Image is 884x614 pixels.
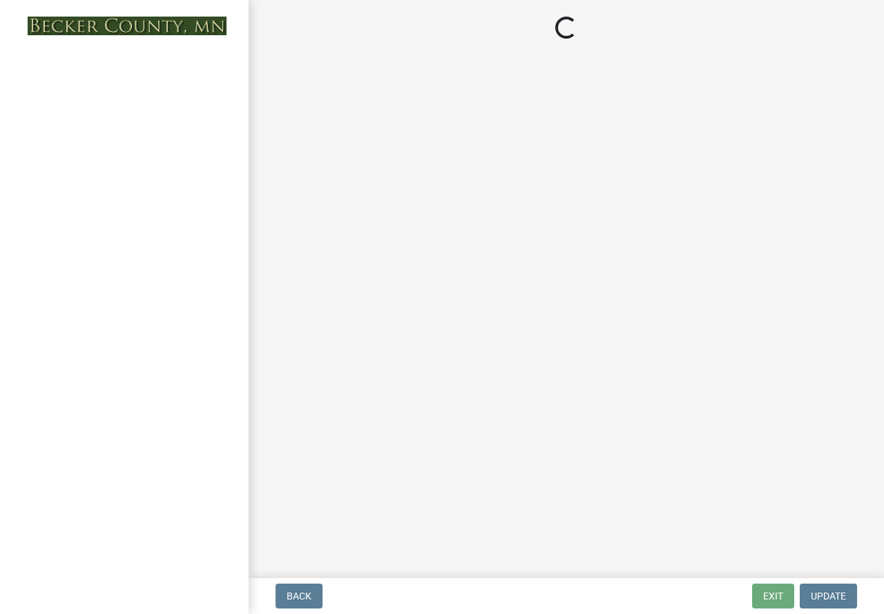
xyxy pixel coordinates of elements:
button: Update [800,584,857,608]
span: Update [811,591,846,602]
button: Exit [752,584,794,608]
button: Back [276,584,323,608]
img: Becker County, Minnesota [28,17,227,35]
span: Back [287,591,311,602]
